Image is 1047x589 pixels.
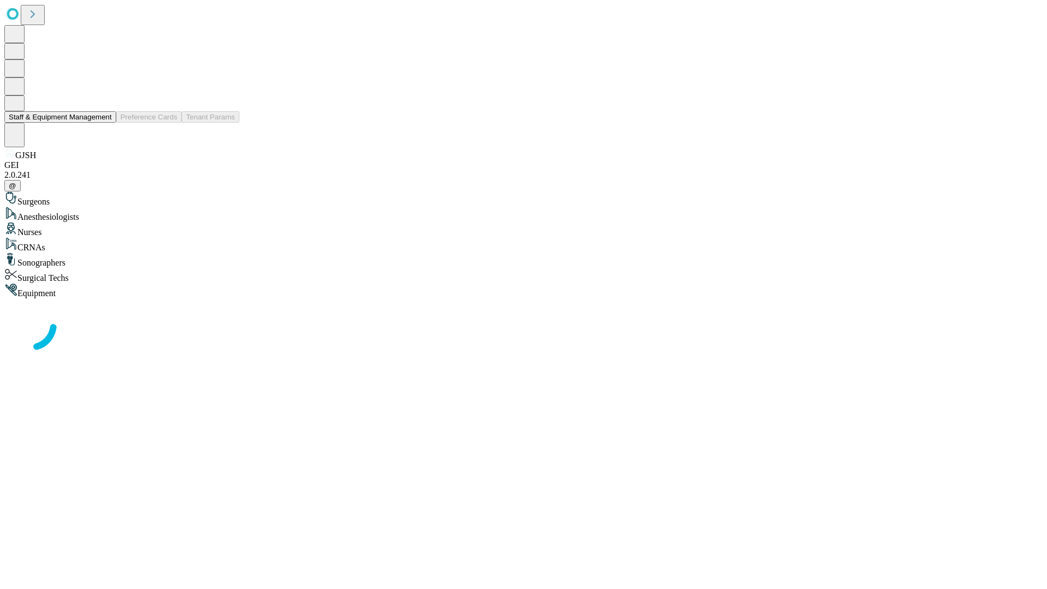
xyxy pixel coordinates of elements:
[4,253,1043,268] div: Sonographers
[4,207,1043,222] div: Anesthesiologists
[4,222,1043,237] div: Nurses
[116,111,182,123] button: Preference Cards
[9,182,16,190] span: @
[4,170,1043,180] div: 2.0.241
[4,283,1043,298] div: Equipment
[4,268,1043,283] div: Surgical Techs
[4,191,1043,207] div: Surgeons
[4,160,1043,170] div: GEI
[4,237,1043,253] div: CRNAs
[182,111,239,123] button: Tenant Params
[4,180,21,191] button: @
[4,111,116,123] button: Staff & Equipment Management
[15,151,36,160] span: GJSH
